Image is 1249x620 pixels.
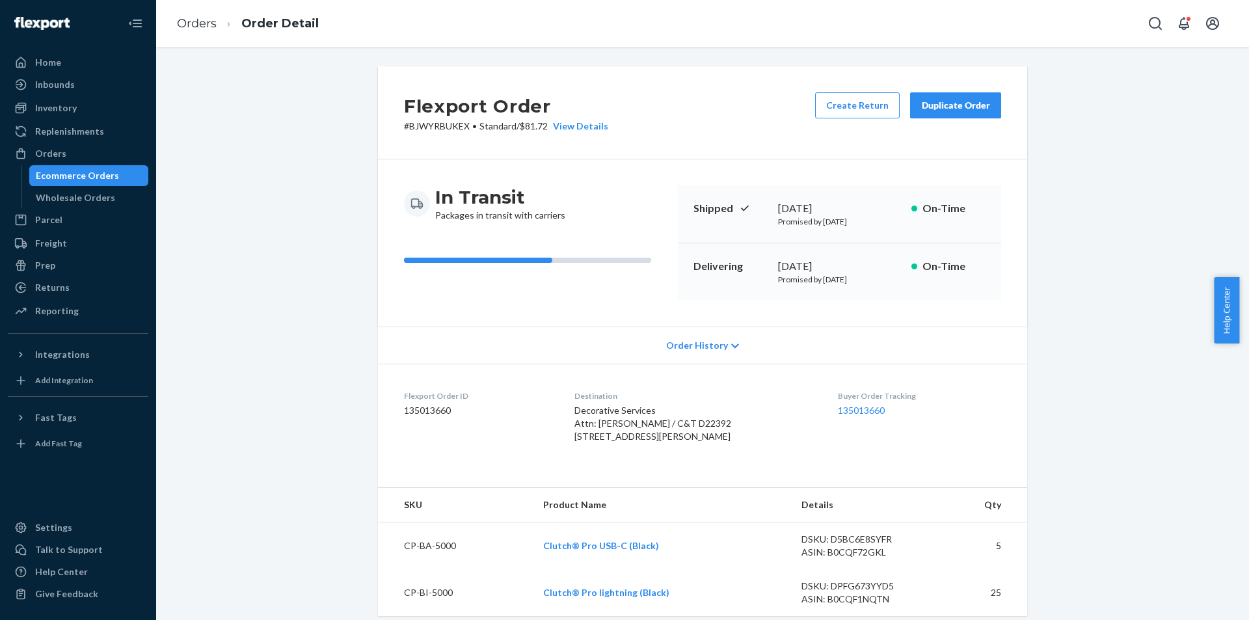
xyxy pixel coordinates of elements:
a: Prep [8,255,148,276]
a: Talk to Support [8,539,148,560]
a: Add Fast Tag [8,433,148,454]
div: DSKU: DPFG673YYD5 [801,580,924,593]
a: Wholesale Orders [29,187,149,208]
div: Settings [35,521,72,534]
div: Add Fast Tag [35,438,82,449]
a: Reporting [8,301,148,321]
div: [DATE] [778,259,901,274]
th: Details [791,488,934,522]
div: Replenishments [35,125,104,138]
button: Integrations [8,344,148,365]
a: Replenishments [8,121,148,142]
button: Create Return [815,92,900,118]
div: Parcel [35,213,62,226]
div: [DATE] [778,201,901,216]
td: CP-BI-5000 [378,569,533,616]
button: View Details [548,120,608,133]
ol: breadcrumbs [167,5,329,43]
p: On-Time [922,201,986,216]
dt: Destination [574,390,816,401]
div: Help Center [35,565,88,578]
a: Home [8,52,148,73]
button: Close Navigation [122,10,148,36]
div: Prep [35,259,55,272]
div: ASIN: B0CQF1NQTN [801,593,924,606]
div: Add Integration [35,375,93,386]
div: Freight [35,237,67,250]
td: 5 [933,522,1027,570]
dt: Buyer Order Tracking [838,390,1001,401]
a: Ecommerce Orders [29,165,149,186]
a: Parcel [8,209,148,230]
th: Qty [933,488,1027,522]
p: # BJWYRBUKEX / $81.72 [404,120,608,133]
img: Flexport logo [14,17,70,30]
div: Returns [35,281,70,294]
p: Shipped [693,201,768,216]
a: Help Center [8,561,148,582]
a: Order Detail [241,16,319,31]
button: Open notifications [1171,10,1197,36]
div: DSKU: D5BC6E8SYFR [801,533,924,546]
button: Open Search Box [1142,10,1168,36]
div: Home [35,56,61,69]
button: Fast Tags [8,407,148,428]
dd: 135013660 [404,404,554,417]
a: Inventory [8,98,148,118]
a: Settings [8,517,148,538]
div: Ecommerce Orders [36,169,119,182]
p: Promised by [DATE] [778,216,901,227]
a: Clutch® Pro USB-C (Black) [543,540,659,551]
dt: Flexport Order ID [404,390,554,401]
p: On-Time [922,259,986,274]
div: Orders [35,147,66,160]
span: • [472,120,477,131]
div: Integrations [35,348,90,361]
th: Product Name [533,488,790,522]
th: SKU [378,488,533,522]
a: Add Integration [8,370,148,391]
td: CP-BA-5000 [378,522,533,570]
div: ASIN: B0CQF72GKL [801,546,924,559]
div: Give Feedback [35,587,98,600]
a: Orders [177,16,217,31]
h3: In Transit [435,185,565,209]
div: Packages in transit with carriers [435,185,565,222]
span: Standard [479,120,517,131]
span: Decorative Services Attn: [PERSON_NAME] / C&T D22392 [STREET_ADDRESS][PERSON_NAME] [574,405,731,442]
div: Fast Tags [35,411,77,424]
a: Orders [8,143,148,164]
div: Reporting [35,304,79,317]
h2: Flexport Order [404,92,608,120]
p: Delivering [693,259,768,274]
button: Duplicate Order [910,92,1001,118]
button: Open account menu [1200,10,1226,36]
a: Returns [8,277,148,298]
button: Give Feedback [8,584,148,604]
button: Help Center [1214,277,1239,344]
p: Promised by [DATE] [778,274,901,285]
div: Talk to Support [35,543,103,556]
div: Inventory [35,101,77,115]
span: Order History [666,339,728,352]
div: Wholesale Orders [36,191,115,204]
td: 25 [933,569,1027,616]
div: Inbounds [35,78,75,91]
a: Inbounds [8,74,148,95]
div: Duplicate Order [921,99,990,112]
a: Freight [8,233,148,254]
a: Clutch® Pro lightning (Black) [543,587,669,598]
a: 135013660 [838,405,885,416]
